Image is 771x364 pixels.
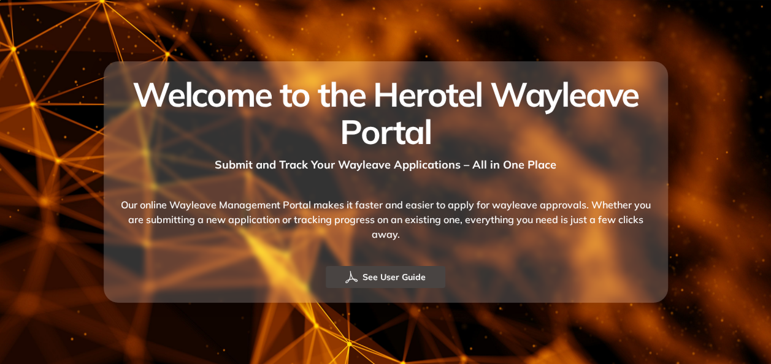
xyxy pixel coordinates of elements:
span: Welcome to the Herotel Wayleave Portal [132,73,639,153]
span: See User Guide [362,270,426,284]
div: Submit and Track Your Wayleave Applications – All in One Place [118,150,653,173]
div: Our online Wayleave Management Portal makes it faster and easier to apply for wayleave approvals.... [118,173,653,266]
button: See User Guide [326,266,445,288]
